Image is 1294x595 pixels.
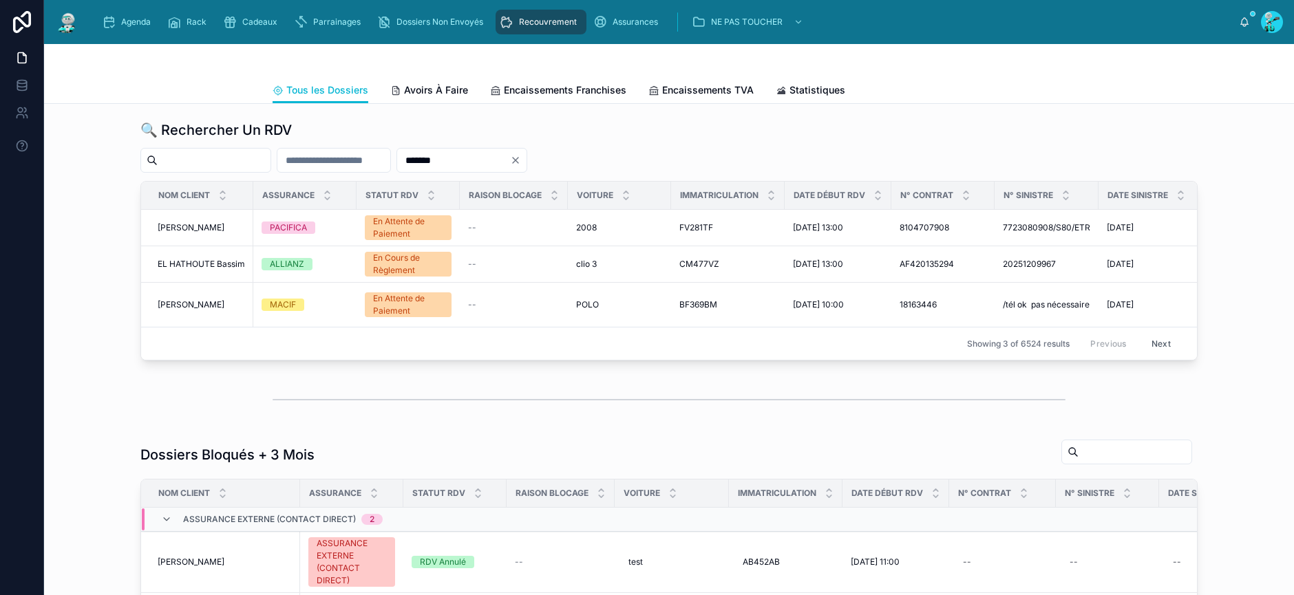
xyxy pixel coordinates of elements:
[373,292,443,317] div: En Attente de Paiement
[679,299,776,310] a: BF369BM
[373,10,493,34] a: Dossiers Non Envoyés
[680,190,759,201] span: Immatriculation
[900,259,986,270] a: AF420135294
[1107,222,1134,233] span: [DATE]
[290,10,370,34] a: Parrainages
[576,299,599,310] span: POLO
[1070,556,1078,567] div: --
[662,83,754,97] span: Encaissements TVA
[789,83,845,97] span: Statistiques
[1064,551,1151,573] a: --
[1107,222,1194,233] a: [DATE]
[158,488,210,499] span: Nom Client
[270,221,307,234] div: PACIFICA
[163,10,216,34] a: Rack
[1168,488,1229,499] span: Date Sinistre
[370,514,374,525] div: 2
[688,10,810,34] a: NE PAS TOUCHER
[679,222,713,233] span: FV281TF
[623,551,721,573] a: test
[140,120,292,140] h1: 🔍 Rechercher Un RDV
[309,488,361,499] span: Assurance
[743,556,780,567] span: AB452AB
[158,556,292,567] a: [PERSON_NAME]
[468,299,476,310] span: --
[1107,259,1134,270] span: [DATE]
[679,259,776,270] a: CM477VZ
[469,190,542,201] span: Raison Blocage
[1142,333,1180,354] button: Next
[158,222,224,233] span: [PERSON_NAME]
[648,78,754,105] a: Encaissements TVA
[1107,299,1134,310] span: [DATE]
[242,17,277,28] span: Cadeaux
[496,10,586,34] a: Recouvrement
[576,259,597,270] span: clio 3
[516,488,588,499] span: Raison Blocage
[504,83,626,97] span: Encaissements Franchises
[776,78,845,105] a: Statistiques
[158,222,245,233] a: [PERSON_NAME]
[158,190,210,201] span: Nom Client
[158,299,245,310] a: [PERSON_NAME]
[1003,259,1056,270] span: 20251209967
[851,556,941,567] a: [DATE] 11:00
[957,551,1048,573] a: --
[468,222,560,233] a: --
[365,252,452,277] a: En Cours de Règlement
[963,556,971,567] div: --
[1107,259,1194,270] a: [DATE]
[793,259,883,270] a: [DATE] 13:00
[490,78,626,105] a: Encaissements Franchises
[187,17,206,28] span: Rack
[373,215,443,240] div: En Attente de Paiement
[262,258,348,270] a: ALLIANZ
[317,537,387,587] div: ASSURANCE EXTERNE (CONTACT DIRECT)
[577,190,613,201] span: Voiture
[140,445,315,464] h1: Dossiers Bloqués + 3 Mois
[793,259,843,270] span: [DATE] 13:00
[576,222,663,233] a: 2008
[420,556,466,568] div: RDV Annulé
[1167,551,1254,573] a: --
[158,259,245,270] a: EL HATHOUTE Bassim
[1004,190,1053,201] span: N° Sinistre
[1003,299,1090,310] a: /tél ok pas nécessaire
[55,11,80,33] img: App logo
[628,556,643,567] span: test
[121,17,151,28] span: Agenda
[404,83,468,97] span: Avoirs À Faire
[515,556,523,567] span: --
[793,299,883,310] a: [DATE] 10:00
[624,488,660,499] span: Voiture
[412,488,465,499] span: Statut RDV
[737,551,834,573] a: AB452AB
[262,190,315,201] span: Assurance
[468,259,560,270] a: --
[851,488,923,499] span: Date Début RDV
[576,259,663,270] a: clio 3
[270,258,304,270] div: ALLIANZ
[515,556,606,567] a: --
[158,556,224,567] span: [PERSON_NAME]
[738,488,816,499] span: Immatriculation
[1003,222,1090,233] a: 7723080908/S80/ETR
[262,221,348,234] a: PACIFICA
[900,222,986,233] a: 8104707908
[373,252,443,277] div: En Cours de Règlement
[900,299,986,310] a: 18163446
[900,222,949,233] span: 8104707908
[679,222,776,233] a: FV281TF
[576,299,663,310] a: POLO
[365,190,418,201] span: Statut RDV
[396,17,483,28] span: Dossiers Non Envoyés
[900,190,953,201] span: N° Contrat
[468,299,560,310] a: --
[183,514,356,525] span: ASSURANCE EXTERNE (CONTACT DIRECT)
[286,83,368,97] span: Tous les Dossiers
[1003,259,1090,270] a: 20251209967
[679,299,717,310] span: BF369BM
[793,299,844,310] span: [DATE] 10:00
